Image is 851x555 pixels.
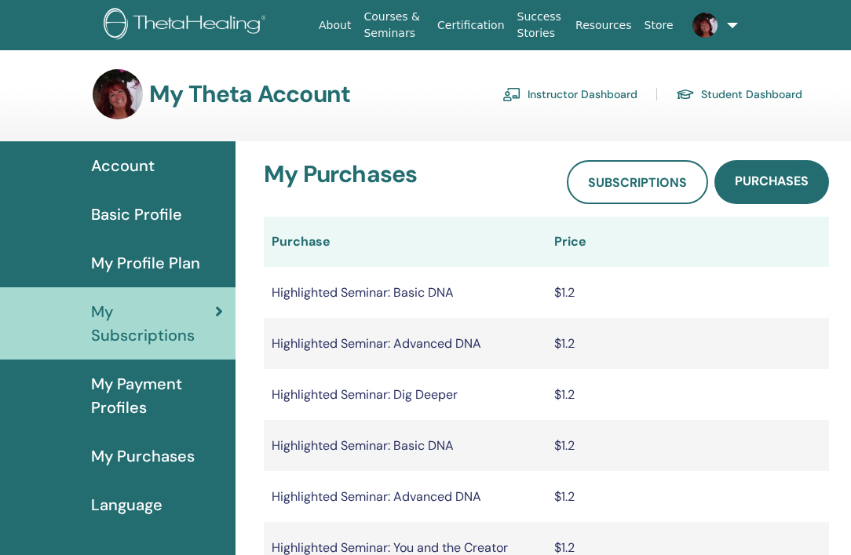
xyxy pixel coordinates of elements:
span: Language [91,493,163,517]
a: Student Dashboard [676,82,802,107]
h3: My Theta Account [149,80,350,108]
span: Purchases [735,173,809,189]
td: $1.2 [546,471,829,522]
img: default.jpg [692,13,718,38]
span: My Payment Profiles [91,372,223,419]
span: Subscriptions [588,174,687,191]
td: Highlighted Seminar: Advanced DNA [264,318,546,369]
a: About [312,11,357,40]
a: Subscriptions [567,160,708,204]
a: Instructor Dashboard [502,82,637,107]
span: Account [91,154,155,177]
img: chalkboard-teacher.svg [502,87,521,101]
img: logo.png [104,8,272,43]
td: $1.2 [546,318,829,369]
td: Highlighted Seminar: Basic DNA [264,267,546,318]
a: Courses & Seminars [357,2,431,48]
img: graduation-cap.svg [676,88,695,101]
td: $1.2 [546,420,829,471]
a: Success Stories [511,2,570,48]
a: Resources [569,11,638,40]
td: Highlighted Seminar: Basic DNA [264,420,546,471]
td: $1.2 [546,369,829,420]
td: $1.2 [546,267,829,318]
img: default.jpg [93,69,143,119]
td: Highlighted Seminar: Advanced DNA [264,471,546,522]
a: Certification [431,11,510,40]
span: My Profile Plan [91,251,200,275]
th: Purchase [264,217,546,267]
span: My Purchases [91,444,195,468]
h3: My Purchases [264,160,417,198]
td: Highlighted Seminar: Dig Deeper [264,369,546,420]
a: Purchases [714,160,829,204]
span: My Subscriptions [91,300,215,347]
th: Price [546,217,829,267]
span: Basic Profile [91,203,182,226]
a: Store [638,11,680,40]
